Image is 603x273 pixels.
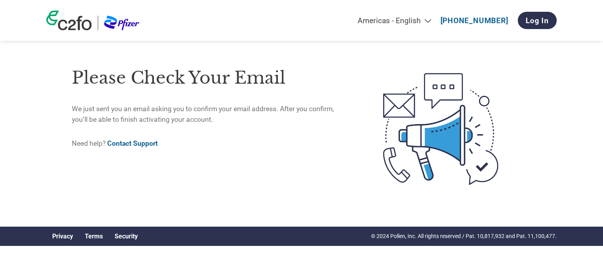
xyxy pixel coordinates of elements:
a: Contact Support [107,139,158,147]
a: Privacy [52,233,73,240]
img: open-email [350,59,531,199]
a: [PHONE_NUMBER] [440,16,508,25]
img: Pfizer [104,16,139,30]
a: Security [115,233,138,240]
p: © 2024 Pollen, Inc. All rights reserved / Pat. 10,817,932 and Pat. 11,100,477. [371,232,557,240]
h1: Please check your email [72,65,350,91]
p: Need help? [72,138,350,148]
p: We just sent you an email asking you to confirm your email address. After you confirm, you’ll be ... [72,104,350,125]
img: c2fo logo [46,11,92,30]
a: Terms [85,233,103,240]
a: Log In [518,12,557,29]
